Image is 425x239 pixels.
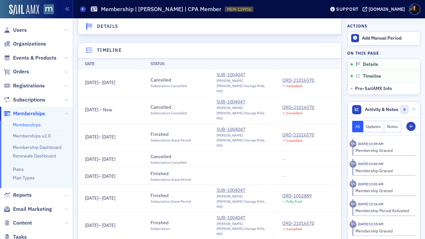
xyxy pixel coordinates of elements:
[217,187,269,194] a: SUB-1004047
[350,181,356,188] div: Activity
[358,141,384,146] time: 7/1/2025 11:59 AM
[358,161,384,166] time: 7/1/2025 11:02 AM
[151,111,187,116] div: Subscription Cancelled
[102,134,115,140] span: [DATE]
[13,153,56,159] a: Renewals Dashboard
[151,138,191,143] div: Subscription Grace Period
[282,77,314,84] a: ORD-21016570
[97,47,122,54] h4: Timeline
[97,23,119,30] h4: Details
[282,193,312,199] a: ORD-1052889
[350,221,356,228] div: Activity
[363,62,378,67] span: Details
[384,121,401,132] button: Notes
[85,195,98,201] span: [DATE]
[13,166,24,172] a: Plans
[44,4,54,14] img: SailAMX
[13,68,29,75] span: Orders
[217,126,269,133] a: SUB-1004047
[13,27,27,34] span: Users
[102,156,115,162] span: [DATE]
[13,133,51,139] a: Memberships v2.0
[4,82,45,89] a: Registrations
[355,208,411,213] div: Membership Period Activated
[13,122,41,128] a: Memberships
[85,107,112,113] span: – Now
[13,54,57,62] span: Events & Products
[85,134,98,140] span: [DATE]
[151,83,187,89] div: Subscription Cancelled
[286,111,302,115] div: Cancelled
[151,219,170,226] div: Finished
[347,23,368,29] h4: Actions
[400,105,409,114] span: 0
[286,199,302,204] div: Fully Paid
[151,153,187,160] div: Cancelled
[85,195,115,201] span: –
[352,121,363,132] button: All
[151,104,187,111] div: Cancelled
[9,5,39,15] img: SailAMX
[85,156,115,162] span: –
[39,4,54,15] a: View Homepage
[365,106,398,113] span: Activity & Notes
[4,40,46,47] a: Organizations
[347,50,420,56] h4: On this page
[13,96,45,103] span: Subscriptions
[355,188,411,193] div: Membership Graced
[102,80,115,85] span: [DATE]
[217,214,269,221] div: SUB-1004047
[355,85,392,91] span: Pre-SailAMX Info
[101,5,221,13] h1: Membership | [PERSON_NAME] | CPA Member
[363,73,381,79] span: Timeline
[144,58,209,69] th: Status
[217,99,269,105] a: SUB-1004047
[286,227,302,231] div: Cancelled
[217,133,269,148] div: [PERSON_NAME] [PERSON_NAME] (Owings Mills, MD)
[151,226,170,231] div: Subscription
[4,219,32,227] a: Content
[13,144,61,150] a: Membership Dashboard
[282,132,314,138] div: ORD-21016570
[350,201,356,208] div: Activity
[13,40,46,47] span: Organizations
[355,168,411,174] div: Membership Graced
[217,105,269,121] div: [PERSON_NAME] [PERSON_NAME] (Owings Mills, MD)
[358,202,384,206] time: 7/1/2024 11:16 AM
[151,160,187,165] div: Subscription Cancelled
[286,84,302,88] div: Cancelled
[85,222,98,228] span: [DATE]
[102,222,115,228] span: [DATE]
[13,192,32,199] span: Reports
[85,222,115,228] span: –
[217,71,269,78] div: SUB-1004047
[217,221,269,237] div: [PERSON_NAME] [PERSON_NAME] (Owings Mills, MD)
[102,195,115,201] span: [DATE]
[363,121,384,132] button: Updates
[355,147,411,153] div: Membership Graced
[227,7,251,12] span: MEM-139956
[362,35,417,41] div: Add Manual Period
[4,54,57,62] a: Events & Products
[336,6,359,12] div: Support
[358,222,384,226] time: 7/1/2024 11:15 AM
[4,110,45,117] a: Memberships
[151,170,191,177] div: Finished
[85,173,98,179] span: [DATE]
[85,134,115,140] span: –
[4,96,45,103] a: Subscriptions
[78,58,144,69] th: Date
[368,6,405,12] div: [DOMAIN_NAME]
[282,156,286,162] span: —
[282,220,314,227] div: ORD-21016570
[85,173,115,179] span: –
[355,228,411,234] div: Membership Graced
[151,131,191,138] div: Finished
[151,199,191,204] div: Subscription Grace Period
[102,173,115,179] span: [DATE]
[4,192,32,199] a: Reports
